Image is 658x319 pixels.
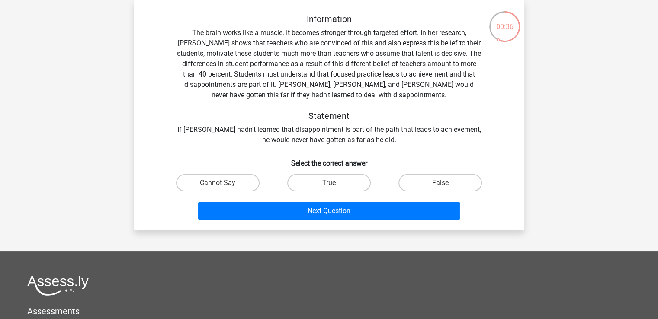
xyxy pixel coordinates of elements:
button: Next Question [198,202,460,220]
label: True [287,174,371,191]
h5: Assessments [27,306,631,316]
label: Cannot Say [176,174,260,191]
h6: Select the correct answer [148,152,510,167]
div: The brain works like a muscle. It becomes stronger through targeted effort. In her research, [PER... [148,14,510,145]
img: Assessly logo [27,275,89,296]
label: False [398,174,482,191]
h5: Information [176,14,483,24]
div: 00:36 [488,10,521,32]
h5: Statement [176,111,483,121]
